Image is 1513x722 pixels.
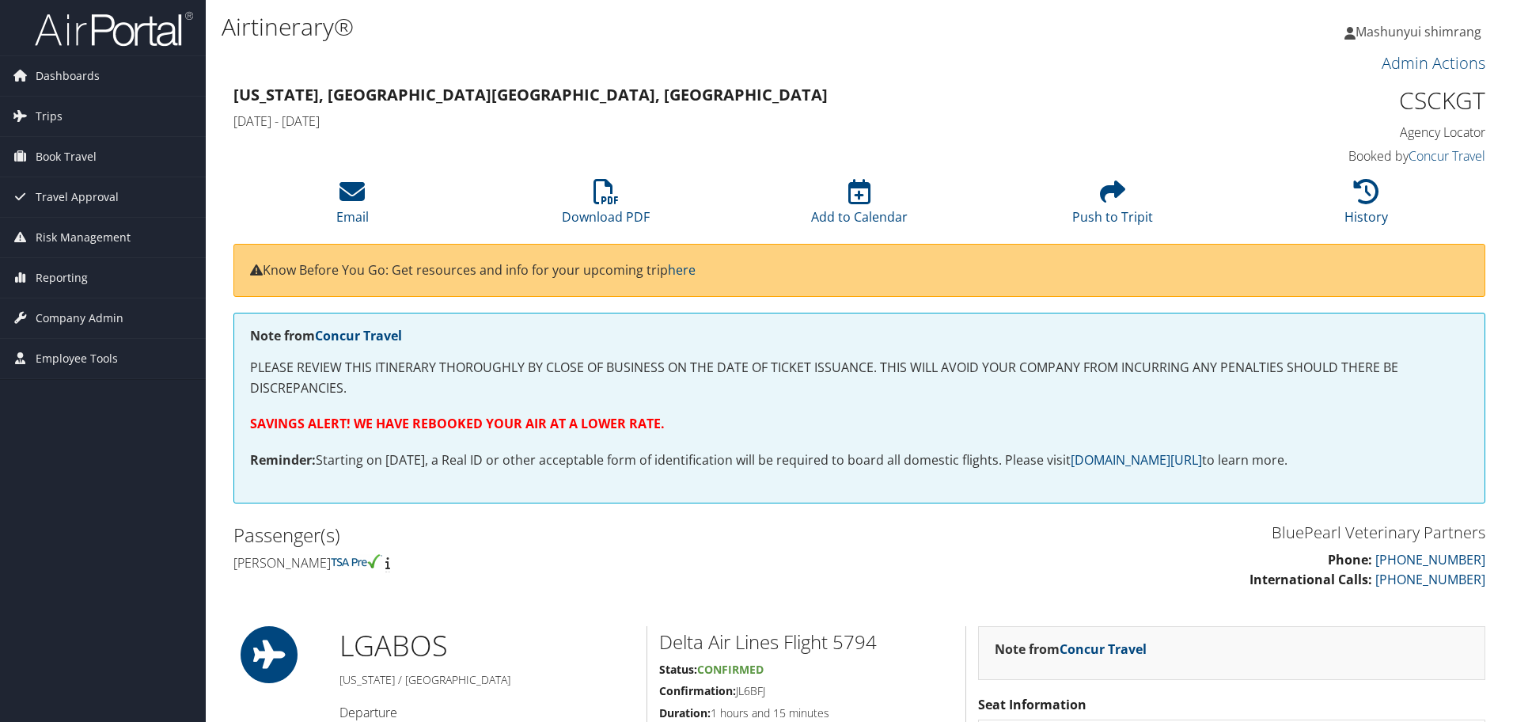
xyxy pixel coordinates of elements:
h1: Airtinerary® [222,10,1072,44]
p: PLEASE REVIEW THIS ITINERARY THOROUGHLY BY CLOSE OF BUSINESS ON THE DATE OF TICKET ISSUANCE. THIS... [250,358,1469,398]
strong: Reminder: [250,451,316,469]
a: Push to Tripit [1072,188,1153,226]
a: here [668,261,696,279]
a: [DOMAIN_NAME][URL] [1071,451,1202,469]
strong: Seat Information [978,696,1086,713]
h4: [DATE] - [DATE] [233,112,1166,130]
span: Confirmed [697,662,764,677]
a: Email [336,188,369,226]
h5: 1 hours and 15 minutes [659,705,954,721]
span: Risk Management [36,218,131,257]
strong: Status: [659,662,697,677]
span: Company Admin [36,298,123,338]
h2: Passenger(s) [233,522,848,549]
a: Download PDF [562,188,650,226]
h1: CSCKGT [1190,84,1485,117]
span: Travel Approval [36,177,119,217]
span: Book Travel [36,137,97,177]
h5: [US_STATE] / [GEOGRAPHIC_DATA] [339,672,635,688]
strong: Phone: [1328,551,1372,568]
p: Starting on [DATE], a Real ID or other acceptable form of identification will be required to boar... [250,450,1469,471]
h4: Agency Locator [1190,123,1485,141]
strong: [US_STATE], [GEOGRAPHIC_DATA] [GEOGRAPHIC_DATA], [GEOGRAPHIC_DATA] [233,84,828,105]
a: Mashunyui shimrang [1344,8,1497,55]
a: Concur Travel [1409,147,1485,165]
img: tsa-precheck.png [331,554,382,568]
span: Dashboards [36,56,100,96]
h5: JL6BFJ [659,683,954,699]
a: [PHONE_NUMBER] [1375,571,1485,588]
img: airportal-logo.png [35,10,193,47]
span: Reporting [36,258,88,298]
a: Add to Calendar [811,188,908,226]
h1: LGA BOS [339,626,635,666]
h4: Departure [339,704,635,721]
strong: Duration: [659,705,711,720]
p: Know Before You Go: Get resources and info for your upcoming trip [250,260,1469,281]
strong: Confirmation: [659,683,736,698]
a: [PHONE_NUMBER] [1375,551,1485,568]
h3: BluePearl Veterinary Partners [871,522,1485,544]
a: Admin Actions [1382,52,1485,74]
strong: Note from [995,640,1147,658]
strong: International Calls: [1249,571,1372,588]
span: Mashunyui shimrang [1356,23,1481,40]
strong: Note from [250,327,402,344]
span: Trips [36,97,63,136]
strong: SAVINGS ALERT! WE HAVE REBOOKED YOUR AIR AT A LOWER RATE. [250,415,665,432]
h4: Booked by [1190,147,1485,165]
h2: Delta Air Lines Flight 5794 [659,629,954,655]
span: Employee Tools [36,339,118,378]
h4: [PERSON_NAME] [233,554,848,572]
a: History [1344,188,1388,226]
a: Concur Travel [315,327,402,344]
a: Concur Travel [1060,640,1147,658]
